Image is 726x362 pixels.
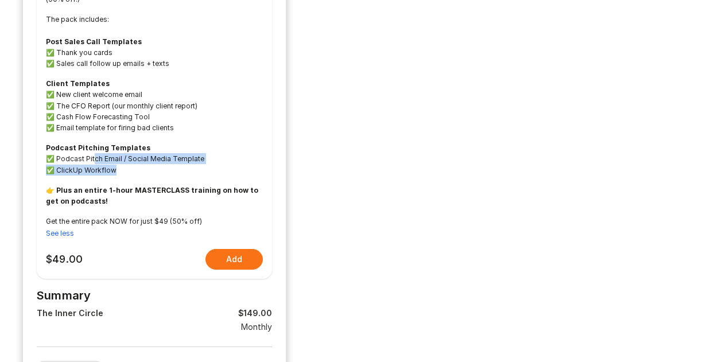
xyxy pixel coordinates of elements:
span: ✅ New client welcome email ✅ The CFO Report (our monthly client report) ✅ Cash Flow Forecasting T... [46,90,197,132]
button: See less [46,228,74,239]
pds-text: The Inner Circle [37,307,103,319]
span: ✅ Podcast Pitch Email / Social Media Template ✅ ClickUp Workflow [46,154,204,174]
strong: Podcast Pitching Templates [46,143,150,152]
span: ✅ Sales call f [46,59,92,68]
p: The pack includes: ✅ Thank you cards ollow up emails + texts [46,14,263,69]
strong: Post Sales Call Templates [46,37,142,46]
pds-text: $149.00 [238,307,272,319]
div: $49.00 [46,253,83,266]
strong: Client Templates [46,79,110,88]
strong: 👉 Plus an entire 1-hour MASTERCLASS training on how to get on podcasts! [46,186,258,205]
button: Add [205,249,263,270]
p: Get the entire pack NOW for just $49 (50% off) [46,216,263,227]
